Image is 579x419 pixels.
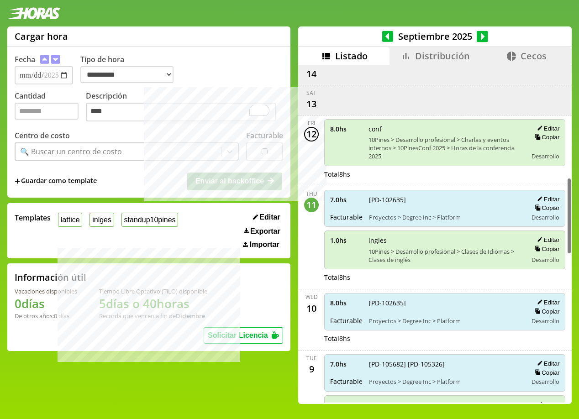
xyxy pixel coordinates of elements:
span: 8.0 hs [330,125,362,133]
label: Tipo de hora [80,54,181,84]
span: Solicitar Licencia [208,331,268,339]
button: lattice [58,213,82,227]
div: Total 8 hs [324,170,565,178]
span: Proyectos > Degree Inc > Platform [369,377,521,386]
div: 14 [304,67,319,81]
span: Proyectos > Degree Inc > Platform [369,317,521,325]
div: 11 [304,198,319,212]
span: ingles [368,401,521,409]
button: Copiar [532,133,559,141]
span: 10Pines > Desarrollo profesional > Clases de Idiomas > Clases de inglés [368,247,521,264]
button: Solicitar Licencia [204,327,283,344]
span: ingles [368,236,521,245]
label: Descripción [86,91,283,124]
span: 10Pines > Desarrollo profesional > Charlas y eventos internos > 10PinesConf 2025 > Horas de la co... [368,136,521,160]
span: 8.0 hs [330,299,363,307]
textarea: To enrich screen reader interactions, please activate Accessibility in Grammarly extension settings [86,103,276,122]
button: Editar [534,236,559,244]
span: 1.0 hs [330,236,362,245]
span: Templates [15,213,51,223]
button: Copiar [532,245,559,253]
div: De otros años: 0 días [15,312,77,320]
span: +Guardar como template [15,176,97,186]
span: [PD-102635] [369,299,521,307]
span: Desarrollo [532,377,559,386]
button: Copiar [532,308,559,315]
span: Desarrollo [532,213,559,221]
div: Sat [306,89,316,97]
span: Desarrollo [532,152,559,160]
span: Facturable [330,316,363,325]
span: Importar [250,241,279,249]
button: Editar [534,125,559,132]
b: Diciembre [176,312,205,320]
div: Total 8 hs [324,334,565,343]
span: 7.0 hs [330,360,363,368]
button: Exportar [241,227,283,236]
span: 1.0 hs [330,401,362,409]
div: scrollable content [298,65,572,403]
button: Editar [534,299,559,306]
button: inlges [89,213,114,227]
button: Copiar [532,369,559,377]
select: Tipo de hora [80,66,174,83]
button: Editar [534,401,559,409]
div: 🔍 Buscar un centro de costo [20,147,122,157]
span: [PD-102635] [369,195,521,204]
button: Editar [250,213,283,222]
input: Cantidad [15,103,79,120]
div: Fri [308,119,315,127]
h1: 5 días o 40 horas [99,295,207,312]
span: Desarrollo [532,317,559,325]
span: Cecos [521,50,547,62]
span: + [15,176,20,186]
button: Copiar [532,204,559,212]
div: Recordá que vencen a fin de [99,312,207,320]
div: 12 [304,127,319,141]
label: Fecha [15,54,35,64]
div: Wed [305,293,318,301]
span: Facturable [330,213,363,221]
button: Editar [534,360,559,367]
img: logotipo [7,7,60,19]
span: Desarrollo [532,256,559,264]
span: Listado [335,50,368,62]
span: 7.0 hs [330,195,363,204]
label: Facturable [246,131,283,141]
span: Proyectos > Degree Inc > Platform [369,213,521,221]
div: 10 [304,301,319,315]
h1: 0 días [15,295,77,312]
span: Exportar [250,227,280,236]
div: Total 8 hs [324,273,565,282]
label: Cantidad [15,91,86,124]
span: Facturable [330,377,363,386]
div: 9 [304,362,319,377]
span: conf [368,125,521,133]
div: Tiempo Libre Optativo (TiLO) disponible [99,287,207,295]
label: Centro de costo [15,131,70,141]
div: Thu [306,190,317,198]
button: Editar [534,195,559,203]
h2: Información útil [15,271,86,283]
div: 13 [304,97,319,111]
span: Distribución [415,50,470,62]
h1: Cargar hora [15,30,68,42]
div: Vacaciones disponibles [15,287,77,295]
button: standup10pines [121,213,179,227]
div: Tue [306,354,317,362]
span: [PD-105682] [PD-105326] [369,360,521,368]
span: Septiembre 2025 [393,30,477,42]
span: Editar [259,213,280,221]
